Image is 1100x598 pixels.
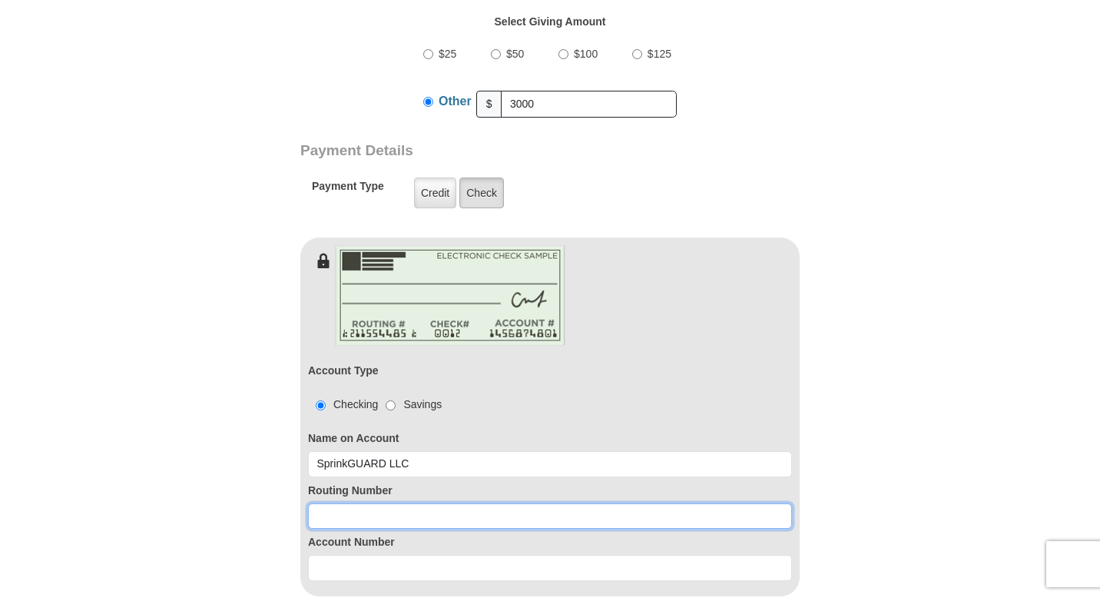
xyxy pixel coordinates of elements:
div: Checking Savings [308,397,442,412]
img: check-en.png [335,245,565,346]
span: Other [439,95,472,108]
label: Account Type [308,363,379,378]
h5: Payment Type [312,180,384,201]
h3: Payment Details [300,142,692,160]
label: Check [459,178,504,208]
span: $25 [439,48,456,60]
span: $ [476,91,502,118]
strong: Select Giving Amount [495,15,606,28]
span: $100 [574,48,598,60]
input: Other Amount [501,91,677,118]
label: Name on Account [308,430,792,446]
span: $125 [648,48,671,60]
label: Credit [414,178,456,208]
label: Account Number [308,534,792,550]
span: $50 [506,48,524,60]
label: Routing Number [308,483,792,498]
